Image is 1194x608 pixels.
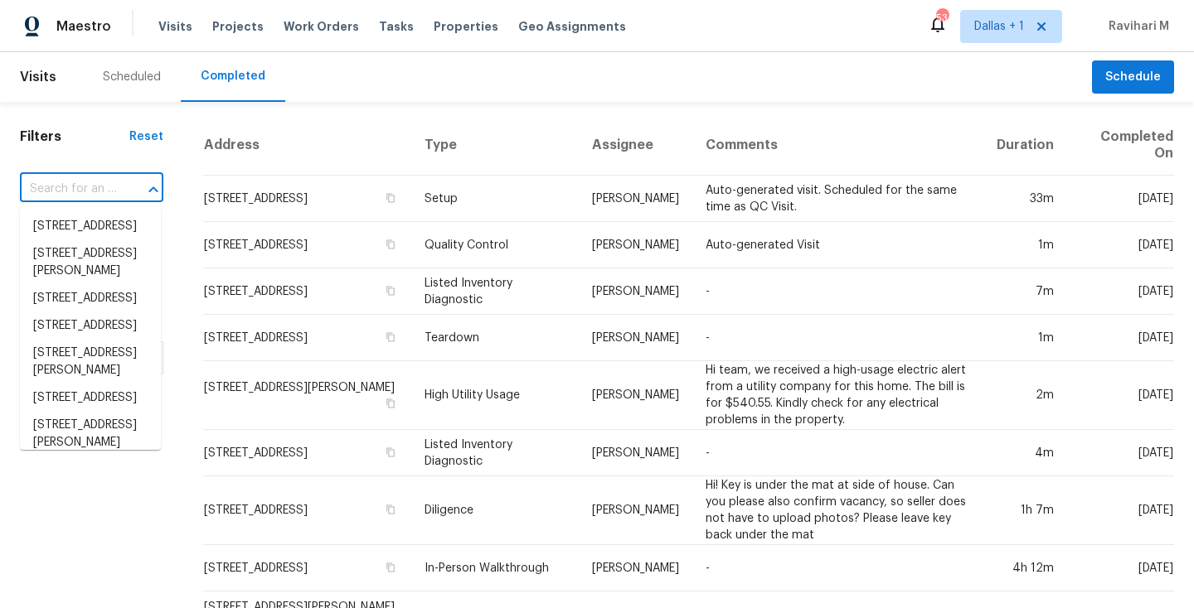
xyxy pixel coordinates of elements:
th: Duration [983,115,1067,176]
td: 1h 7m [983,476,1067,545]
th: Comments [692,115,983,176]
td: Hi team, we received a high-usage electric alert from a utility company for this home. The bill i... [692,361,983,430]
td: [DATE] [1067,268,1174,315]
td: [DATE] [1067,176,1174,222]
td: Setup [411,176,578,222]
li: [STREET_ADDRESS][PERSON_NAME] [20,412,161,456]
span: Schedule [1105,67,1161,88]
td: Listed Inventory Diagnostic [411,268,578,315]
td: [STREET_ADDRESS] [203,430,411,476]
span: Maestro [56,18,111,35]
td: - [692,430,983,476]
td: [DATE] [1067,430,1174,476]
td: [STREET_ADDRESS][PERSON_NAME] [203,361,411,430]
li: [STREET_ADDRESS] [20,213,161,240]
td: 1m [983,315,1067,361]
button: Copy Address [383,330,398,345]
td: [STREET_ADDRESS] [203,476,411,545]
td: [DATE] [1067,222,1174,268]
td: [DATE] [1067,476,1174,545]
li: [STREET_ADDRESS][PERSON_NAME] [20,240,161,285]
td: [PERSON_NAME] [579,176,692,222]
td: [STREET_ADDRESS] [203,315,411,361]
td: Diligence [411,476,578,545]
button: Schedule [1092,60,1174,94]
div: Scheduled [103,69,161,85]
th: Type [411,115,578,176]
span: Ravihari M [1102,18,1169,35]
input: Search for an address... [20,176,117,202]
td: [PERSON_NAME] [579,361,692,430]
td: Auto-generated visit. Scheduled for the same time as QC Visit. [692,176,983,222]
div: 53 [936,10,948,27]
td: [STREET_ADDRESS] [203,268,411,315]
div: Reset [129,128,163,145]
button: Copy Address [383,502,398,517]
td: High Utility Usage [411,361,578,430]
li: [STREET_ADDRESS] [20,285,161,312]
th: Completed On [1067,115,1174,176]
td: - [692,315,983,361]
h1: Filters [20,128,129,145]
button: Copy Address [383,445,398,460]
td: In-Person Walkthrough [411,545,578,591]
td: Teardown [411,315,578,361]
td: 7m [983,268,1067,315]
td: [STREET_ADDRESS] [203,222,411,268]
th: Address [203,115,411,176]
td: 1m [983,222,1067,268]
td: Quality Control [411,222,578,268]
td: - [692,268,983,315]
span: Tasks [379,21,414,32]
span: Visits [158,18,192,35]
td: 4h 12m [983,545,1067,591]
td: [PERSON_NAME] [579,222,692,268]
td: [PERSON_NAME] [579,430,692,476]
td: [PERSON_NAME] [579,545,692,591]
td: [DATE] [1067,315,1174,361]
td: Auto-generated Visit [692,222,983,268]
span: Work Orders [284,18,359,35]
td: [STREET_ADDRESS] [203,545,411,591]
td: [DATE] [1067,361,1174,430]
div: Completed [201,68,265,84]
td: [PERSON_NAME] [579,315,692,361]
li: [STREET_ADDRESS][PERSON_NAME] [20,340,161,384]
li: [STREET_ADDRESS] [20,384,161,412]
td: Listed Inventory Diagnostic [411,430,578,476]
th: Assignee [579,115,692,176]
td: - [692,545,983,591]
td: Hi! Key is under the mat at side of house. Can you please also confirm vacancy, so seller does no... [692,476,983,545]
td: [STREET_ADDRESS] [203,176,411,222]
span: Properties [434,18,498,35]
td: [PERSON_NAME] [579,268,692,315]
td: 33m [983,176,1067,222]
button: Copy Address [383,237,398,252]
span: Projects [212,18,264,35]
li: [STREET_ADDRESS] [20,312,161,340]
td: [PERSON_NAME] [579,476,692,545]
td: 2m [983,361,1067,430]
button: Copy Address [383,560,398,575]
td: [DATE] [1067,545,1174,591]
button: Close [142,178,165,201]
span: Visits [20,59,56,95]
span: Geo Assignments [518,18,626,35]
button: Copy Address [383,396,398,411]
span: Dallas + 1 [974,18,1024,35]
button: Copy Address [383,283,398,298]
button: Copy Address [383,191,398,205]
td: 4m [983,430,1067,476]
